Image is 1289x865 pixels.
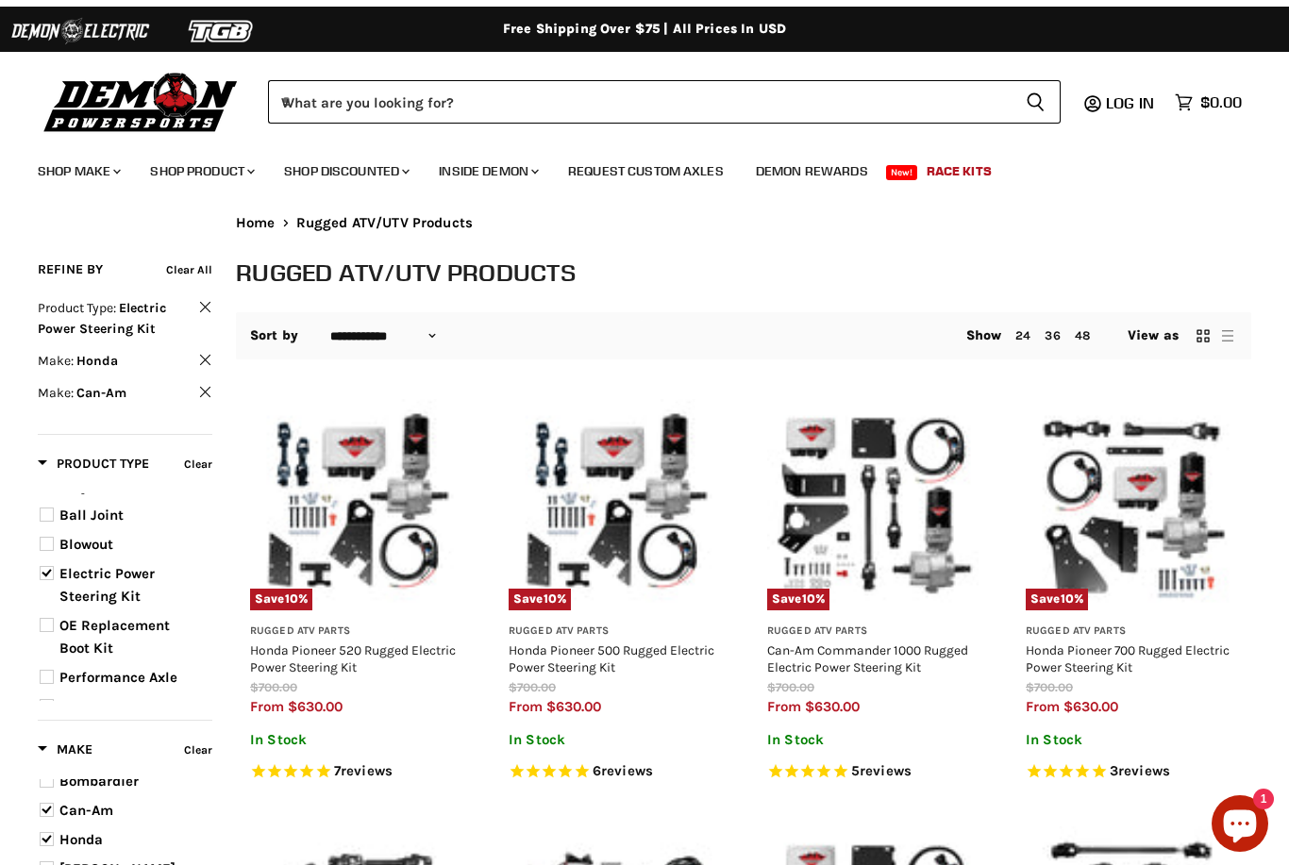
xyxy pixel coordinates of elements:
span: 6 reviews [593,756,653,773]
a: Honda Pioneer 520 Rugged Electric Power Steering Kit [250,636,456,668]
span: from [1026,691,1060,708]
button: Clear filter by Make Honda [38,344,212,369]
label: Sort by [250,322,298,337]
nav: Collection utilities [236,306,1251,353]
h3: Rugged ATV Parts [250,618,461,632]
span: $630.00 [546,691,601,708]
span: 10 [1061,585,1074,599]
a: Demon Rewards [742,145,882,184]
span: from [250,691,284,708]
span: Honda [59,824,103,841]
form: Product [268,74,1061,117]
a: Request Custom Axles [554,145,738,184]
h3: Rugged ATV Parts [767,618,979,632]
span: Can-Am [59,795,113,812]
span: from [767,691,801,708]
a: Race Kits [912,145,1006,184]
span: 10 [802,585,815,599]
span: Refine By [38,255,103,271]
span: Product Type [38,449,149,465]
span: $700.00 [1026,674,1073,688]
button: Clear filter by Make [179,733,212,758]
span: $700.00 [250,674,297,688]
span: $630.00 [805,691,860,708]
button: Clear filter by Product Type [179,447,212,473]
span: 7 reviews [334,756,393,773]
span: Rugged ATV/UTV Products [296,208,473,225]
span: reviews [860,756,912,773]
span: Make: [38,346,74,362]
span: 5 reviews [851,756,912,773]
img: Honda Pioneer 700 Rugged Electric Power Steering Kit [1026,392,1237,604]
a: Honda Pioneer 700 Rugged Electric Power Steering Kit [1026,636,1230,668]
span: Rated 4.6 out of 5 stars 7 reviews [250,756,461,775]
span: 10 [544,585,557,599]
span: Performance Axle [59,662,177,679]
span: Save % [250,582,312,603]
a: 36 [1045,322,1060,336]
span: Save % [1026,582,1088,603]
span: reviews [601,756,653,773]
span: $0.00 [1200,87,1242,105]
a: Shop Discounted [270,145,421,184]
span: $630.00 [288,691,343,708]
a: Shop Make [24,145,132,184]
span: Make [38,735,92,751]
img: Honda Pioneer 520 Rugged Electric Power Steering Kit [250,392,461,604]
a: $0.00 [1165,82,1251,109]
button: Filter by Make [38,734,92,757]
button: grid view [1194,320,1213,339]
img: Demon Electric Logo 2 [9,7,151,42]
span: Log in [1106,87,1154,106]
button: Clear filter by Make Can-Am [38,376,212,401]
h3: Rugged ATV Parts [509,618,720,632]
span: View as [1128,322,1179,337]
span: New! [886,158,918,174]
a: Can-Am Commander 1000 Rugged Electric Power Steering Kit [767,636,968,668]
button: Filter by Product Type [38,448,149,472]
p: In Stock [1026,725,1237,741]
span: reviews [341,756,393,773]
span: $700.00 [767,674,814,688]
p: In Stock [250,725,461,741]
h1: Rugged ATV/UTV Products [236,250,1251,281]
a: Inside Demon [425,145,550,184]
p: In Stock [767,725,979,741]
span: $630.00 [1063,691,1118,708]
span: Rated 4.7 out of 5 stars 3 reviews [1026,756,1237,775]
span: Show [966,321,1002,337]
span: Product Type: [38,293,116,309]
a: Honda Pioneer 520 Rugged Electric Power Steering KitSave10% [250,392,461,604]
img: Can-Am Commander 1000 Rugged Electric Power Steering Kit [767,392,979,604]
span: Honda [76,346,118,362]
span: Bombardier [59,766,139,783]
ul: Main menu [24,138,1237,184]
span: Make: [38,378,74,394]
a: Shop Product [136,145,266,184]
span: OE Replacement Boot Kit [59,610,170,650]
inbox-online-store-chat: Shopify online store chat [1206,789,1274,850]
span: 10 [285,585,298,599]
img: Honda Pioneer 500 Rugged Electric Power Steering Kit [509,392,720,604]
img: TGB Logo 2 [151,7,293,42]
nav: Breadcrumbs [236,208,1251,225]
span: $700.00 [509,674,556,688]
span: Electric Power Steering Kit [59,558,155,598]
span: Save % [509,582,571,603]
button: list view [1218,320,1237,339]
img: Demon Powersports [38,61,244,128]
a: Home [236,208,276,225]
span: from [509,691,543,708]
a: 48 [1075,322,1090,336]
a: 24 [1015,322,1030,336]
a: Log in [1097,88,1165,105]
h3: Rugged ATV Parts [1026,618,1237,632]
span: Rated 4.8 out of 5 stars 5 reviews [767,756,979,775]
a: Honda Pioneer 500 Rugged Electric Power Steering Kit [509,636,714,668]
input: When autocomplete results are available use up and down arrows to review and enter to select [268,74,1011,117]
button: Clear filter by Product Type Electric Power Steering Kit [38,291,212,337]
span: 3 reviews [1110,756,1170,773]
span: Can-Am [76,378,126,394]
span: Blowout [59,529,113,546]
span: reviews [1118,756,1170,773]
